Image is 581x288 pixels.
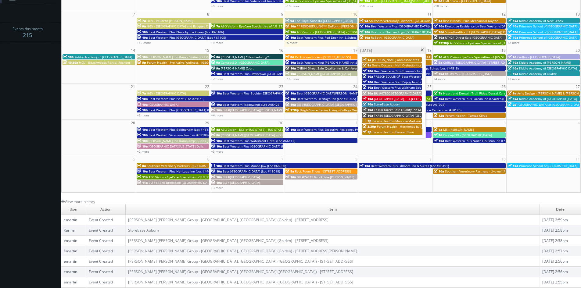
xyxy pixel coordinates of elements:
[61,246,86,256] td: emartin
[575,11,580,17] span: 13
[211,127,220,132] span: 8a
[369,19,469,23] span: Southern Veterinary Partners - [GEOGRAPHIC_DATA][PERSON_NAME]
[445,30,517,34] span: ScionHealth - KH [GEOGRAPHIC_DATA][US_STATE]
[149,30,224,34] span: Best Western Plus Plaza by the Green (Loc #48106)
[434,97,444,101] span: 10a
[211,108,222,112] span: 10a
[508,97,518,101] span: 10a
[223,144,300,148] span: Best Western Plus [GEOGRAPHIC_DATA] (Loc #50153)
[508,91,516,95] span: 9a
[363,119,371,123] span: 3p
[363,91,373,95] span: 10a
[86,215,126,225] td: Event Created
[297,66,372,70] span: CNB04 Direct Sale Quality Inn & Conference Center
[372,58,468,62] span: [PERSON_NAME] and Associates - [US_STATE][GEOGRAPHIC_DATA]
[434,41,449,45] span: 12:30p
[285,30,296,34] span: 10a
[517,55,560,59] span: Cirillas - [GEOGRAPHIC_DATA]
[13,26,43,32] span: Events this month
[137,102,148,107] span: 10a
[443,133,492,137] span: Concept3D - [GEOGRAPHIC_DATA]
[137,113,149,117] a: +3 more
[501,156,506,162] span: 10
[434,55,442,59] span: 9a
[223,164,286,168] span: Best Western Plus Moose Jaw (Loc #68030)
[297,91,378,95] span: Best [GEOGRAPHIC_DATA][PERSON_NAME] (Loc #62096)
[540,215,581,225] td: [DATE] 2:59pm
[221,60,269,65] span: Concept3D - [GEOGRAPHIC_DATA]
[137,127,148,132] span: 10a
[223,108,284,112] span: BU #[GEOGRAPHIC_DATA][PERSON_NAME]
[211,24,220,28] span: 7a
[445,97,521,101] span: Best Western Plus Laredo Inn & Suites (Loc #44702)
[575,47,580,54] span: 20
[540,246,581,256] td: [DATE] 2:57pm
[137,169,148,173] span: 10a
[519,35,577,40] span: Primrose School of [GEOGRAPHIC_DATA]
[137,91,146,95] span: 7a
[221,66,254,70] span: [PERSON_NAME] Court
[211,4,223,8] a: +3 more
[508,19,518,23] span: 10a
[86,246,126,256] td: Event Created
[128,248,357,254] a: [PERSON_NAME] [PERSON_NAME] Group - [GEOGRAPHIC_DATA], [GEOGRAPHIC_DATA] (Golden) - [STREET_ADDRE...
[363,58,371,62] span: 7a
[363,102,373,106] span: 10a
[223,102,280,107] span: Best Western Tradewinds (Loc #05429)
[519,30,577,34] span: Primrose School of [GEOGRAPHIC_DATA]
[434,60,442,65] span: 9a
[149,180,212,185] span: BU #51370 Brookdale [GEOGRAPHIC_DATA]
[577,120,580,126] span: 4
[285,66,296,70] span: 10a
[434,91,442,95] span: 7a
[285,102,296,107] span: 10a
[147,19,193,23] span: HGV - Pallazzo [PERSON_NAME]
[360,48,372,53] span: [DATE]
[204,120,210,126] span: 29
[374,74,473,79] span: *RESCHEDULING* Best Western Plus Waltham Boston (Loc #22009)
[86,267,126,277] td: Event Created
[211,175,222,179] span: 10a
[206,11,210,17] span: 8
[74,55,132,59] span: Kiddie Academy of [GEOGRAPHIC_DATA]
[79,60,130,65] span: HGV - Beachwoods Partial Reshoot
[147,24,212,28] span: HGV - [GEOGRAPHIC_DATA] and Racquet Club
[211,72,222,76] span: 10a
[434,113,444,118] span: 12p
[371,30,436,34] span: Horizon - The Landings [GEOGRAPHIC_DATA]
[211,113,223,117] a: +4 more
[445,24,530,28] span: Executive Residency by Best Western [DATE] (Loc #44764)
[363,97,373,101] span: 10a
[360,164,370,168] span: 10a
[61,256,86,267] td: emartin
[285,77,299,81] a: +16 more
[211,77,223,81] a: +7 more
[519,60,571,65] span: Kiddie Academy of [PERSON_NAME]
[508,60,518,65] span: 10a
[137,108,148,112] span: 10a
[126,204,540,215] td: Item
[128,269,353,274] a: [PERSON_NAME] [PERSON_NAME] Group - [GEOGRAPHIC_DATA], [GEOGRAPHIC_DATA] ([GEOGRAPHIC_DATA]) - [S...
[501,47,506,54] span: 19
[221,55,269,59] span: [PERSON_NAME] *Rescheduling*
[128,228,159,233] a: StoreEase Auburn
[147,164,222,168] span: Southern Veterinary Partners - [GEOGRAPHIC_DATA]
[371,35,414,40] span: ReBath - [GEOGRAPHIC_DATA]
[297,24,382,28] span: **RESCHEDULING** DuPont - [PERSON_NAME] Plantation
[204,47,210,54] span: 15
[363,69,373,73] span: 10a
[371,164,449,168] span: Best Western Plus Fillmore Inn & Suites (Loc #06191)
[204,84,210,90] span: 22
[501,84,506,90] span: 26
[211,149,223,154] a: +3 more
[508,24,518,28] span: 10a
[63,60,78,65] span: 10:30a
[353,84,358,90] span: 24
[433,77,446,81] a: +4 more
[285,41,297,45] a: +5 more
[374,113,445,118] span: TXP80 [GEOGRAPHIC_DATA] [GEOGRAPHIC_DATA]
[575,156,580,162] span: 11
[371,24,448,28] span: Best Western Plus [GEOGRAPHIC_DATA] (Loc #64008)
[285,19,294,23] span: 9a
[540,256,581,267] td: [DATE] 2:56pm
